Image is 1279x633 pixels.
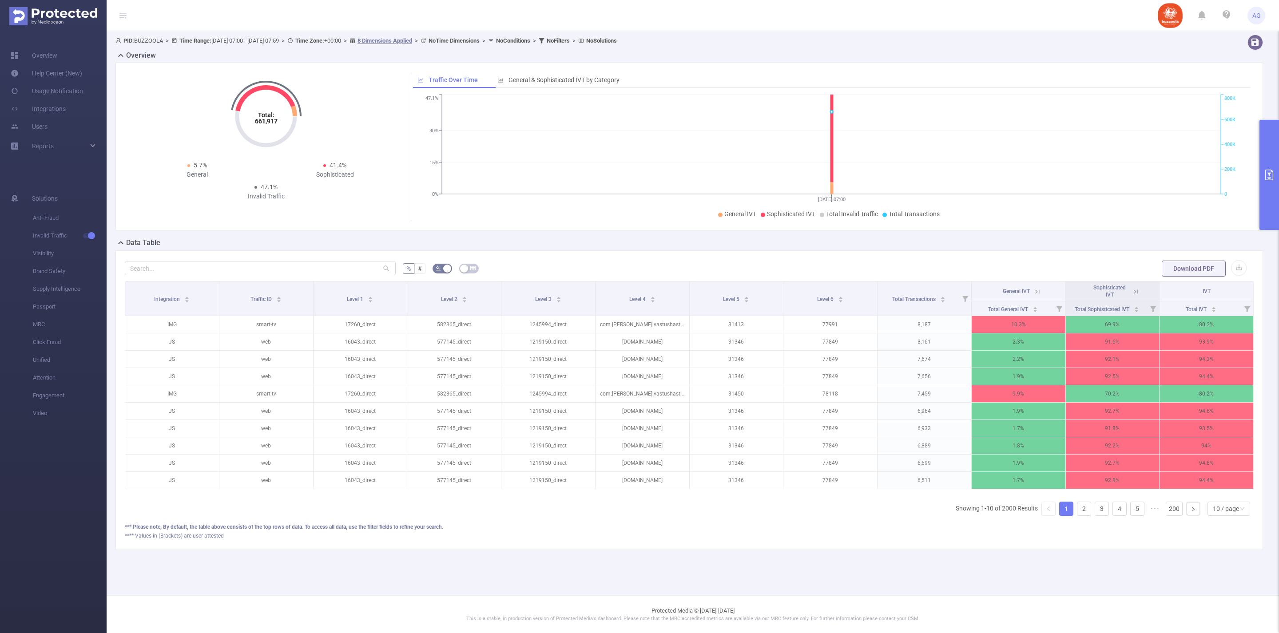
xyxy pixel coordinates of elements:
span: Level 5 [723,296,741,302]
tspan: 661,917 [255,118,278,125]
i: icon: caret-down [1134,309,1139,311]
i: icon: table [470,265,476,271]
span: Level 4 [629,296,647,302]
p: 91.8% [1066,420,1160,437]
span: ••• [1148,502,1162,516]
span: > [163,37,171,44]
p: 92.1% [1066,351,1160,368]
p: web [219,351,313,368]
i: icon: caret-up [1134,305,1139,308]
button: Download PDF [1162,261,1226,277]
h2: Data Table [126,237,160,248]
div: *** Please note, By default, the table above consists of the top rows of data. To access all data... [125,523,1254,531]
p: IMG [125,385,219,402]
p: [DOMAIN_NAME] [596,472,689,489]
b: No Conditions [496,37,530,44]
tspan: 0 [1224,191,1227,197]
p: 16043_direct [314,472,407,489]
p: 7,459 [878,385,971,402]
div: Sort [276,295,282,301]
span: 41.4% [330,162,346,169]
span: General IVT [724,210,756,218]
p: 6,889 [878,437,971,454]
p: JS [125,333,219,350]
i: icon: line-chart [417,77,424,83]
i: Filter menu [959,281,971,316]
p: 9.9% [972,385,1065,402]
p: 77849 [783,420,877,437]
b: Time Range: [179,37,211,44]
p: 16043_direct [314,455,407,471]
p: 1219150_direct [501,472,595,489]
p: 8,161 [878,333,971,350]
h2: Overview [126,50,156,61]
span: Reports [32,142,54,150]
i: icon: caret-down [185,299,190,301]
b: Time Zone: [295,37,324,44]
li: 1 [1059,502,1073,516]
p: [DOMAIN_NAME] [596,368,689,385]
p: 1245994_direct [501,316,595,333]
li: 200 [1166,502,1183,516]
p: 93.5% [1160,420,1253,437]
span: General & Sophisticated IVT by Category [508,76,620,83]
p: [DOMAIN_NAME] [596,351,689,368]
span: Total IVT [1186,306,1208,313]
a: 4 [1113,502,1126,515]
span: Unified [33,351,107,369]
p: JS [125,351,219,368]
p: 92.7% [1066,403,1160,419]
p: [DOMAIN_NAME] [596,333,689,350]
p: 1219150_direct [501,403,595,419]
p: 31413 [690,316,783,333]
p: smart-tv [219,316,313,333]
p: 577145_direct [407,351,501,368]
i: icon: bg-colors [436,265,441,271]
b: No Solutions [586,37,617,44]
p: 1219150_direct [501,437,595,454]
span: > [570,37,578,44]
div: **** Values in (Brackets) are user attested [125,532,1254,540]
p: web [219,472,313,489]
p: 577145_direct [407,420,501,437]
div: Sort [838,295,843,301]
p: web [219,455,313,471]
p: 577145_direct [407,368,501,385]
span: Level 1 [347,296,365,302]
div: Sort [368,295,373,301]
i: icon: right [1191,506,1196,512]
b: PID: [123,37,134,44]
u: 8 Dimensions Applied [357,37,412,44]
li: Next Page [1186,502,1200,516]
p: 17260_direct [314,385,407,402]
a: Users [11,118,48,135]
a: 3 [1095,502,1108,515]
div: Sort [462,295,467,301]
i: icon: left [1046,506,1051,511]
p: 94.3% [1160,351,1253,368]
p: 16043_direct [314,403,407,419]
p: 70.2% [1066,385,1160,402]
i: icon: caret-down [940,299,945,301]
p: 577145_direct [407,455,501,471]
tspan: 600K [1224,117,1235,123]
p: This is a stable, in production version of Protected Media's dashboard. Please note that the MRC ... [129,615,1257,623]
span: Supply Intelligence [33,280,107,298]
p: 77849 [783,333,877,350]
i: icon: caret-down [838,299,843,301]
i: icon: bar-chart [497,77,504,83]
p: 80.2% [1160,385,1253,402]
span: Total Invalid Traffic [826,210,878,218]
p: 2.3% [972,333,1065,350]
p: 16043_direct [314,368,407,385]
tspan: 30% [429,128,438,134]
a: Reports [32,137,54,155]
p: JS [125,437,219,454]
p: [DOMAIN_NAME] [596,420,689,437]
i: icon: caret-down [556,299,561,301]
span: Click Fraud [33,333,107,351]
p: [DOMAIN_NAME] [596,403,689,419]
p: 77849 [783,472,877,489]
span: % [406,265,411,272]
